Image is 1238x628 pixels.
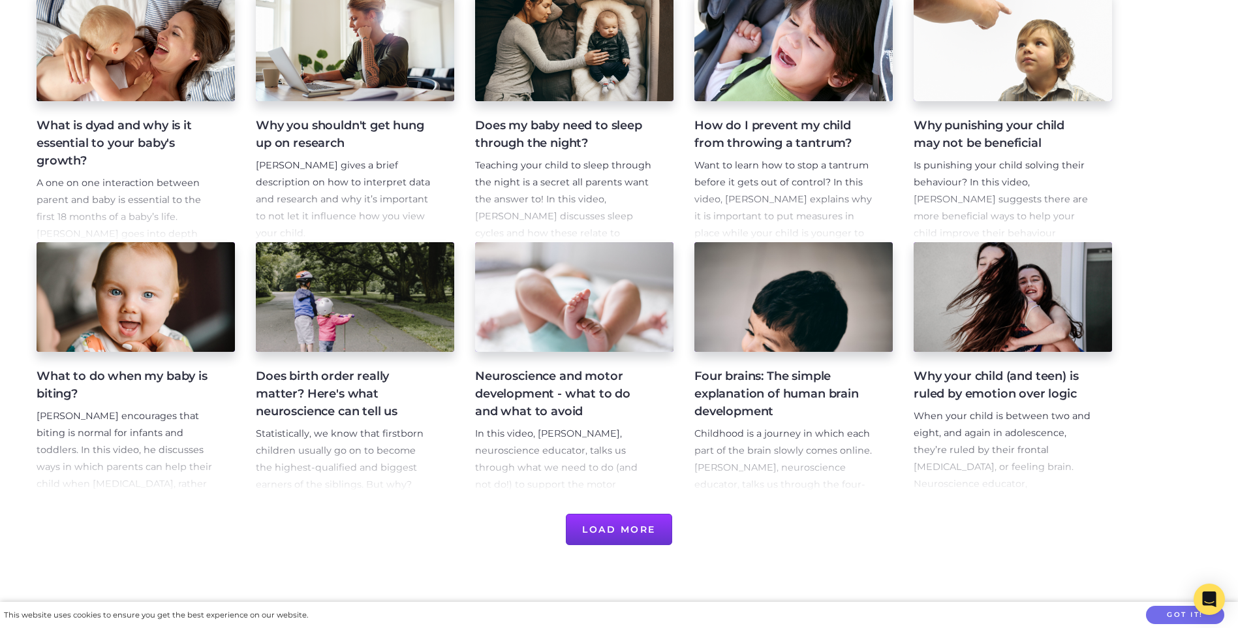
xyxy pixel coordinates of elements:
[256,368,433,420] h4: Does birth order really matter? Here's what neuroscience can tell us
[256,117,433,152] h4: Why you shouldn't get hung up on research
[475,368,653,420] h4: Neuroscience and motor development - what to do and what to avoid
[914,368,1091,403] h4: Why your child (and teen) is ruled by emotion over logic
[37,177,211,257] span: A one on one interaction between parent and baby is essential to the first 18 months of a baby’s ...
[1146,606,1224,625] button: Got it!
[4,608,308,622] div: This website uses cookies to ensure you get the best experience on our website.
[694,159,872,256] span: Want to learn how to stop a tantrum before it gets out of control? In this video, [PERSON_NAME] e...
[37,368,214,403] h4: What to do when my baby is biting?
[475,428,638,507] span: In this video, [PERSON_NAME], neuroscience educator, talks us through what we need to do (and not...
[37,117,214,170] h4: What is dyad and why is it essential to your baby's growth?
[914,410,1091,524] span: When your child is between two and eight, and again in adolescence, they’re ruled by their fronta...
[694,242,893,493] a: Four brains: The simple explanation of human brain development Childhood is a journey in which ea...
[694,117,872,152] h4: How do I prevent my child from throwing a tantrum?
[37,410,212,507] span: [PERSON_NAME] encourages that biting is normal for infants and toddlers. In this video, he discus...
[914,117,1091,152] h4: Why punishing your child may not be beneficial
[914,159,1088,256] span: Is punishing your child solving their behaviour? In this video, [PERSON_NAME] suggests there are ...
[256,242,454,493] a: Does birth order really matter? Here's what neuroscience can tell us Statistically, we know that ...
[694,368,872,420] h4: Four brains: The simple explanation of human brain development
[566,514,672,545] button: Load More
[475,242,673,493] a: Neuroscience and motor development - what to do and what to avoid In this video, [PERSON_NAME], n...
[475,159,651,273] span: Teaching your child to sleep through the night is a secret all parents want the answer to! In thi...
[914,242,1112,493] a: Why your child (and teen) is ruled by emotion over logic When your child is between two and eight...
[475,117,653,152] h4: Does my baby need to sleep through the night?
[1194,584,1225,615] div: Open Intercom Messenger
[37,242,235,493] a: What to do when my baby is biting? [PERSON_NAME] encourages that biting is normal for infants and...
[256,159,430,239] span: [PERSON_NAME] gives a brief description on how to interpret data and research and why it’s import...
[694,428,872,541] span: Childhood is a journey in which each part of the brain slowly comes online. [PERSON_NAME], neuros...
[256,428,424,541] span: Statistically, we know that firstborn children usually go on to become the highest-qualified and ...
